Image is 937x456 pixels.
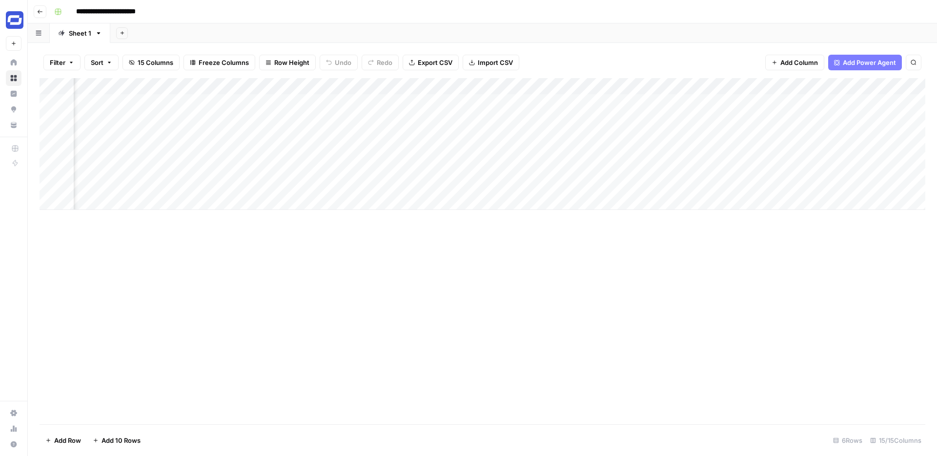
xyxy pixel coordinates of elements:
span: Undo [335,58,351,67]
button: Filter [43,55,81,70]
span: Freeze Columns [199,58,249,67]
span: Export CSV [418,58,452,67]
a: Browse [6,70,21,86]
a: Home [6,55,21,70]
button: Add Column [765,55,824,70]
div: 15/15 Columns [866,433,925,448]
button: Import CSV [463,55,519,70]
span: Add Power Agent [843,58,896,67]
span: Add Column [780,58,818,67]
button: Help + Support [6,436,21,452]
button: Add Row [40,433,87,448]
button: 15 Columns [122,55,180,70]
span: 15 Columns [138,58,173,67]
span: Add 10 Rows [102,435,141,445]
a: Settings [6,405,21,421]
button: Add Power Agent [828,55,902,70]
span: Add Row [54,435,81,445]
span: Row Height [274,58,309,67]
span: Redo [377,58,392,67]
a: Sheet 1 [50,23,110,43]
a: Insights [6,86,21,102]
a: Your Data [6,117,21,133]
span: Sort [91,58,103,67]
img: Synthesia Logo [6,11,23,29]
button: Workspace: Synthesia [6,8,21,32]
span: Import CSV [478,58,513,67]
button: Export CSV [403,55,459,70]
button: Add 10 Rows [87,433,146,448]
span: Filter [50,58,65,67]
button: Undo [320,55,358,70]
button: Freeze Columns [183,55,255,70]
div: Sheet 1 [69,28,91,38]
a: Usage [6,421,21,436]
button: Row Height [259,55,316,70]
button: Sort [84,55,119,70]
button: Redo [362,55,399,70]
a: Opportunities [6,102,21,117]
div: 6 Rows [829,433,866,448]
